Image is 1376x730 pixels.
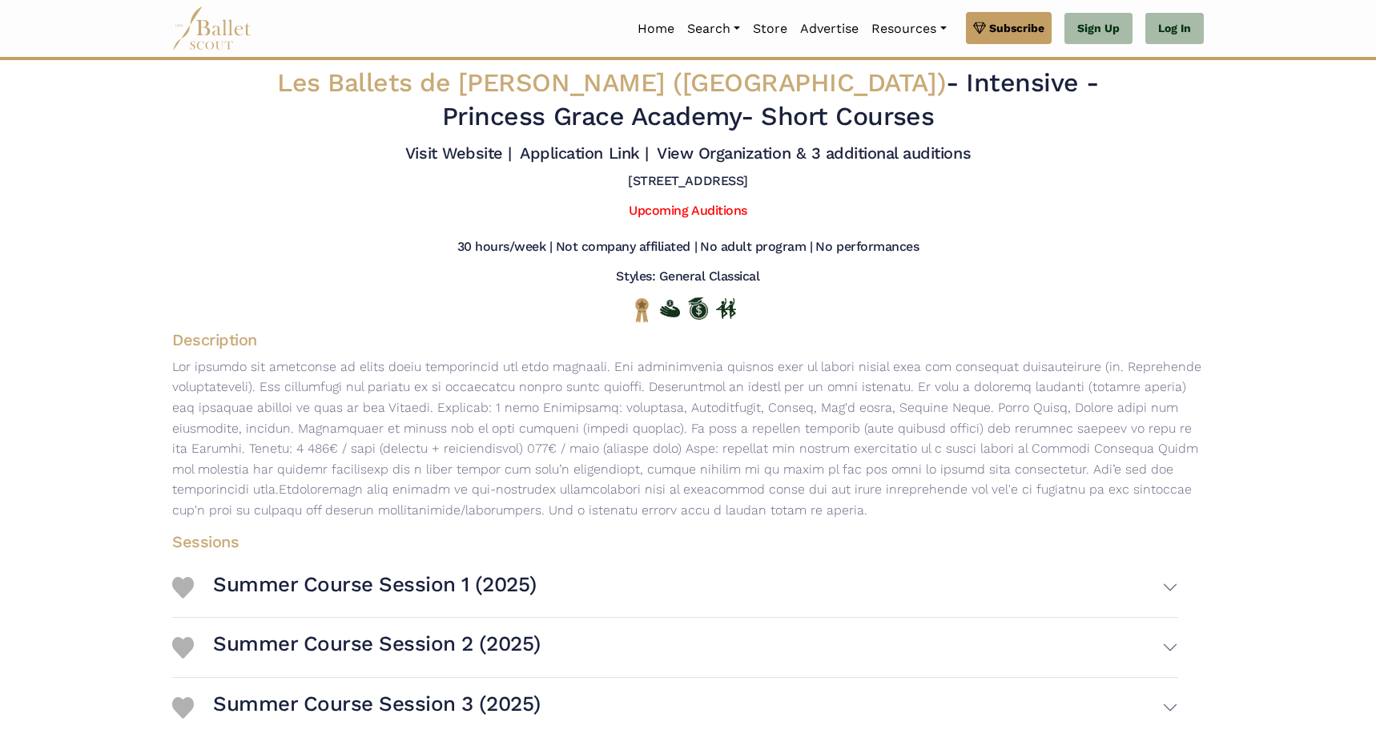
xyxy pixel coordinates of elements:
h3: Summer Course Session 2 (2025) [213,631,541,658]
h4: Description [159,329,1217,350]
span: Les Ballets de [PERSON_NAME] ([GEOGRAPHIC_DATA]) [277,67,946,98]
img: In Person [716,298,736,319]
img: Heart [172,577,194,599]
img: National [632,297,652,322]
h5: No adult program | [700,239,812,256]
h4: Sessions [159,531,1191,552]
a: Application Link | [520,143,648,163]
a: Store [746,12,794,46]
a: Search [681,12,746,46]
a: Visit Website | [405,143,512,163]
h5: [STREET_ADDRESS] [628,173,747,190]
h3: Summer Course Session 1 (2025) [213,571,537,599]
h5: Styles: General Classical [616,268,759,285]
img: Offers Scholarship [688,297,708,320]
h3: Summer Course Session 3 (2025) [213,691,541,718]
img: Heart [172,637,194,659]
a: Home [631,12,681,46]
p: Lor ipsumdo sit ametconse ad elits doeiu temporincid utl etdo magnaali. Eni adminimvenia quisnos ... [159,357,1217,521]
span: Subscribe [989,19,1044,37]
span: Intensive - [966,67,1099,98]
a: Upcoming Auditions [629,203,746,218]
img: Heart [172,697,194,719]
a: View Organization & 3 additional auditions [657,143,971,163]
h5: Not company affiliated | [556,239,697,256]
h5: No performances [815,239,919,256]
h2: - Princess Grace Academy- Short Courses [260,67,1116,133]
a: Sign Up [1064,13,1133,45]
button: Summer Course Session 1 (2025) [213,565,1178,611]
button: Summer Course Session 2 (2025) [213,624,1178,671]
a: Subscribe [966,12,1052,44]
img: gem.svg [973,19,986,37]
h5: 30 hours/week | [457,239,553,256]
a: Advertise [794,12,865,46]
img: Offers Financial Aid [660,300,680,317]
a: Resources [865,12,952,46]
a: Log In [1145,13,1204,45]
